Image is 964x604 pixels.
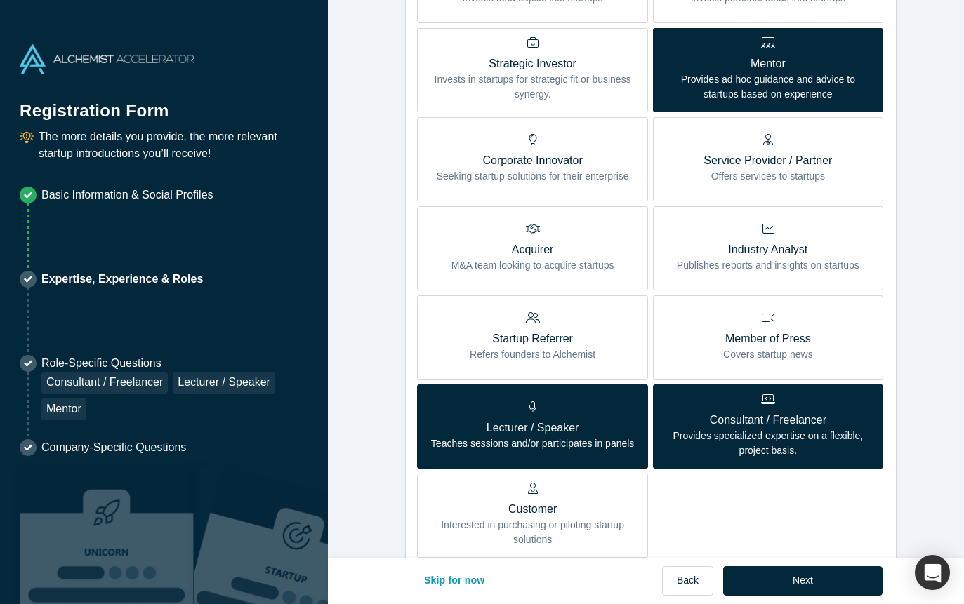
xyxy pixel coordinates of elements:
p: Provides ad hoc guidance and advice to startups based on experience [663,72,873,102]
p: Mentor [663,55,873,72]
p: Member of Press [723,330,813,347]
p: Basic Information & Social Profiles [41,187,213,203]
p: M&A team looking to acquire startups [451,258,614,273]
p: Seeking startup solutions for their enterprise [437,169,629,184]
div: Lecturer / Speaker [173,372,275,394]
p: Provides specialized expertise on a flexible, project basis. [663,429,873,458]
p: Strategic Investor [428,55,637,72]
p: Startup Referrer [470,330,595,347]
p: The more details you provide, the more relevant startup introductions you’ll receive! [39,128,308,162]
p: Consultant / Freelancer [663,412,873,429]
p: Expertise, Experience & Roles [41,271,203,288]
div: Mentor [41,398,86,420]
p: Publishes reports and insights on startups [677,258,859,273]
div: Consultant / Freelancer [41,372,168,394]
p: Offers services to startups [704,169,832,184]
p: Corporate Innovator [437,152,629,169]
p: Lecturer / Speaker [431,420,635,436]
button: Next [723,566,883,596]
p: Refers founders to Alchemist [470,347,595,362]
p: Industry Analyst [677,241,859,258]
button: Back [662,566,713,596]
p: Covers startup news [723,347,813,362]
button: Skip for now [409,566,500,596]
p: Acquirer [451,241,614,258]
p: Customer [428,501,637,518]
p: Company-Specific Questions [41,439,186,456]
p: Teaches sessions and/or participates in panels [431,436,635,451]
img: Alchemist Accelerator Logo [20,44,194,74]
p: Role-Specific Questions [41,355,308,372]
p: Invests in startups for strategic fit or business synergy. [428,72,637,102]
p: Service Provider / Partner [704,152,832,169]
h1: Registration Form [20,83,308,123]
p: Interested in purchasing or piloting startup solutions [428,518,637,547]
